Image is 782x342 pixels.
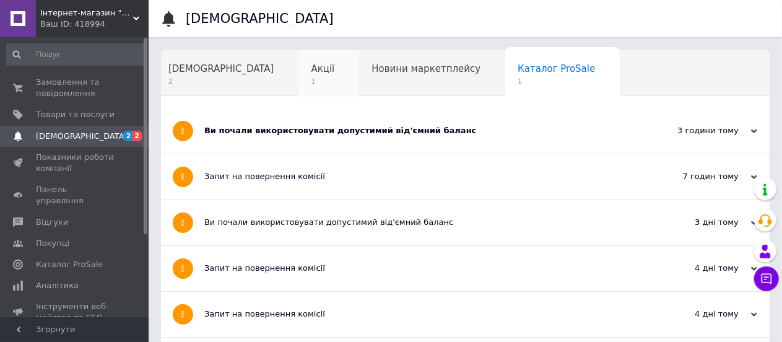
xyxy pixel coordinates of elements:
[204,125,633,136] div: Ви почали використовувати допустимий від'ємний баланс
[36,259,103,270] span: Каталог ProSale
[168,63,274,74] span: [DEMOGRAPHIC_DATA]
[518,77,595,86] span: 1
[123,131,133,141] span: 2
[633,217,757,228] div: 3 дні тому
[133,131,142,141] span: 2
[36,152,115,174] span: Показники роботи компанії
[36,301,115,323] span: Інструменти веб-майстра та SEO
[36,217,68,228] span: Відгуки
[6,43,146,66] input: Пошук
[633,125,757,136] div: 3 години тому
[633,171,757,182] div: 7 годин тому
[36,131,128,142] span: [DEMOGRAPHIC_DATA]
[754,266,779,291] button: Чат з покупцем
[40,19,149,30] div: Ваш ID: 418994
[311,77,335,86] span: 1
[36,280,79,291] span: Аналітика
[204,263,633,274] div: Запит на повернення комісії
[204,217,633,228] div: Ви почали використовувати допустимий від'ємний баланс
[168,77,274,86] span: 2
[40,7,133,19] span: Інтернет-магазин "Будівельне кріплення"
[36,77,115,99] span: Замовлення та повідомлення
[186,11,334,26] h1: [DEMOGRAPHIC_DATA]
[633,263,757,274] div: 4 дні тому
[36,184,115,206] span: Панель управління
[633,309,757,320] div: 4 дні тому
[518,63,595,74] span: Каталог ProSale
[36,238,69,249] span: Покупці
[36,109,115,120] span: Товари та послуги
[311,63,335,74] span: Акції
[204,171,633,182] div: Запит на повернення комісії
[204,309,633,320] div: Запит на повернення комісії
[371,63,480,74] span: Новини маркетплейсу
